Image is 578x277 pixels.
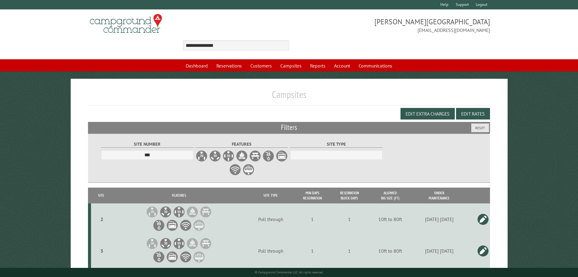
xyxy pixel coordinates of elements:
img: Campground Commander [88,12,164,36]
label: 20A Electrical Hookup [196,150,208,162]
li: Picnic Table [200,206,212,218]
div: 2 [93,216,110,222]
div: 3 [93,248,110,254]
th: Allowed Rig Size (ft) [368,188,412,203]
li: WiFi Service [180,251,192,263]
label: Water Hookup [262,150,275,162]
li: 20A Electrical Hookup [146,237,158,250]
label: Features [195,141,288,148]
div: [DATE] [DATE] [414,216,465,222]
span: [PERSON_NAME][GEOGRAPHIC_DATA] [EMAIL_ADDRESS][DOMAIN_NAME] [289,17,490,34]
label: Grill [242,164,255,176]
li: 30A Electrical Hookup [160,237,172,250]
div: 10ft to 80ft [369,216,412,222]
a: Customers [247,60,275,71]
li: 50A Electrical Hookup [173,206,185,218]
th: Site Type [247,188,294,203]
label: 30A Electrical Hookup [209,150,221,162]
li: 30A Electrical Hookup [160,206,172,218]
label: Picnic Table [249,150,261,162]
a: Reservations [213,60,245,71]
h2: Filters [88,122,490,133]
li: 50A Electrical Hookup [173,237,185,250]
label: Site Number [101,141,194,148]
th: Features [111,188,247,203]
li: Grill [193,219,205,231]
h1: Campsites [88,88,490,105]
label: Firepit [236,150,248,162]
li: Firepit [186,206,198,218]
th: Under Maintenance [413,188,466,203]
label: Site Type [290,141,383,148]
div: 1 [295,248,330,254]
li: Picnic Table [200,237,212,250]
a: Communications [355,60,396,71]
th: Reservation Block Days [331,188,368,203]
a: Edit this campsite [477,213,489,225]
a: Dashboard [182,60,211,71]
div: 1 [332,248,367,254]
a: Reports [306,60,329,71]
button: Edit Rates [456,108,490,119]
div: [DATE] [DATE] [414,248,465,254]
li: Sewer Hookup [166,219,178,231]
li: 20A Electrical Hookup [146,206,158,218]
div: Pull through [248,248,293,254]
div: 10ft to 80ft [369,248,412,254]
th: Site [91,188,111,203]
a: Edit this campsite [477,245,489,257]
li: WiFi Service [180,219,192,231]
button: Edit Extra Charges [401,108,455,119]
th: Min Days Reservation [294,188,331,203]
div: 1 [332,216,367,222]
label: 50A Electrical Hookup [222,150,235,162]
a: Campsites [277,60,305,71]
label: WiFi Service [229,164,241,176]
div: 1 [295,216,330,222]
li: Firepit [186,237,198,250]
label: Sewer Hookup [276,150,288,162]
div: Pull through [248,216,293,222]
li: Grill [193,251,205,263]
li: Sewer Hookup [166,251,178,263]
button: Reset [471,123,489,132]
li: Water Hookup [153,219,165,231]
li: Water Hookup [153,251,165,263]
a: Account [330,60,354,71]
small: © Campground Commander LLC. All rights reserved. [255,270,323,274]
